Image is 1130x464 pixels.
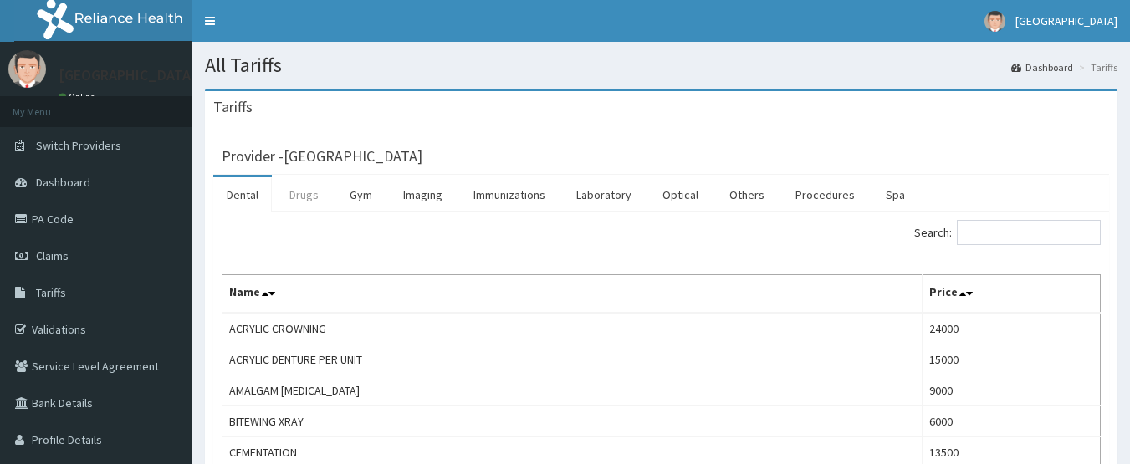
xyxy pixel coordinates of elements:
[957,220,1101,245] input: Search:
[1075,60,1117,74] li: Tariffs
[782,177,868,212] a: Procedures
[222,313,923,344] td: ACRYLIC CROWNING
[222,406,923,437] td: BITEWING XRAY
[222,344,923,375] td: ACRYLIC DENTURE PER UNIT
[716,177,778,212] a: Others
[222,149,422,164] h3: Provider - [GEOGRAPHIC_DATA]
[36,285,66,300] span: Tariffs
[984,11,1005,32] img: User Image
[649,177,712,212] a: Optical
[923,275,1101,314] th: Price
[1011,60,1073,74] a: Dashboard
[222,275,923,314] th: Name
[213,99,253,115] h3: Tariffs
[276,177,332,212] a: Drugs
[8,50,46,88] img: User Image
[923,406,1101,437] td: 6000
[205,54,1117,76] h1: All Tariffs
[923,375,1101,406] td: 9000
[1015,13,1117,28] span: [GEOGRAPHIC_DATA]
[923,313,1101,344] td: 24000
[36,138,121,153] span: Switch Providers
[390,177,456,212] a: Imaging
[222,375,923,406] td: AMALGAM [MEDICAL_DATA]
[460,177,559,212] a: Immunizations
[336,177,386,212] a: Gym
[36,175,90,190] span: Dashboard
[872,177,918,212] a: Spa
[923,344,1101,375] td: 15000
[59,68,197,83] p: [GEOGRAPHIC_DATA]
[36,248,69,263] span: Claims
[914,220,1101,245] label: Search:
[563,177,645,212] a: Laboratory
[213,177,272,212] a: Dental
[59,91,99,103] a: Online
